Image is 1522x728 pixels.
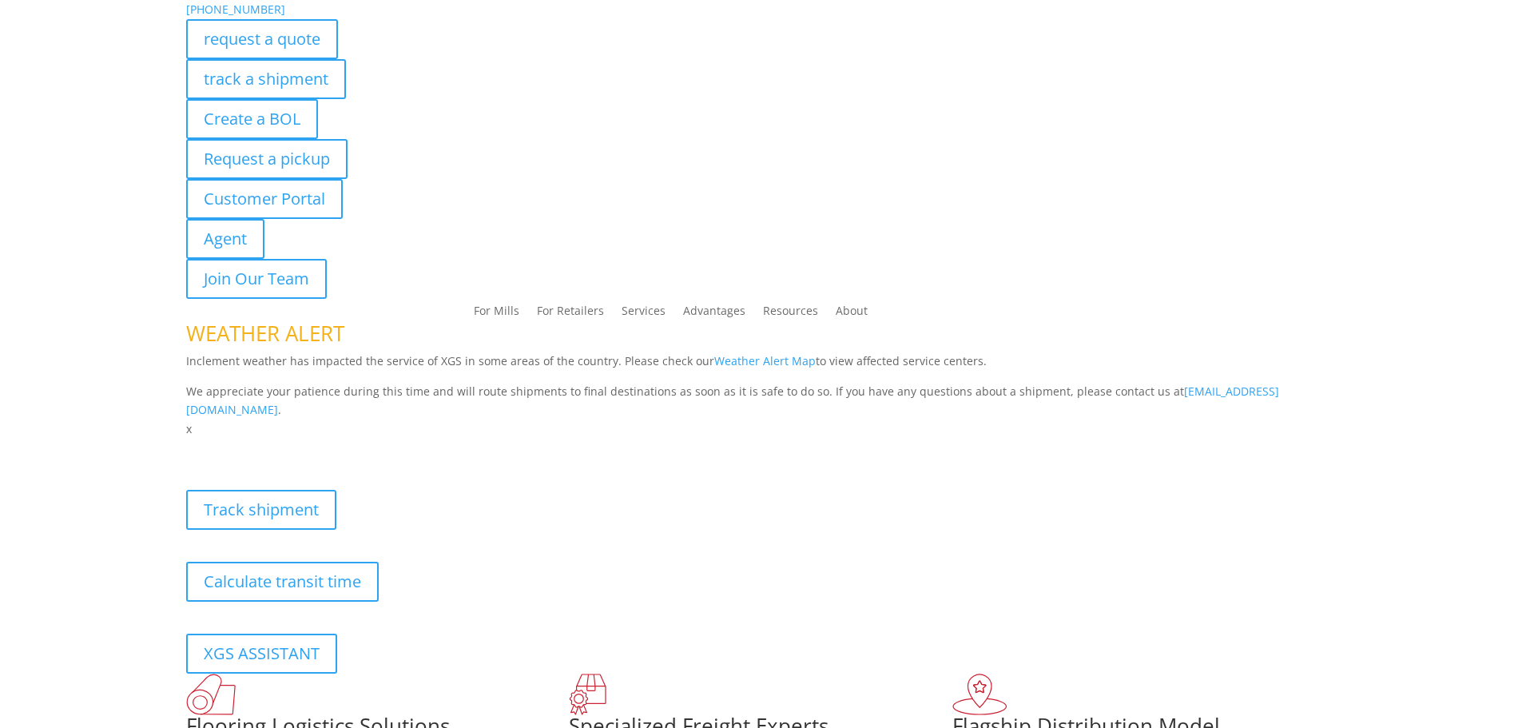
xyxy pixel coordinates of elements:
a: Weather Alert Map [714,353,816,368]
a: [PHONE_NUMBER] [186,2,285,17]
a: Request a pickup [186,139,348,179]
a: request a quote [186,19,338,59]
p: Inclement weather has impacted the service of XGS in some areas of the country. Please check our ... [186,352,1337,382]
b: Visibility, transparency, and control for your entire supply chain. [186,441,542,456]
span: WEATHER ALERT [186,319,344,348]
a: Resources [763,305,818,323]
a: Agent [186,219,264,259]
img: xgs-icon-total-supply-chain-intelligence-red [186,674,236,715]
a: XGS ASSISTANT [186,634,337,674]
img: xgs-icon-focused-on-flooring-red [569,674,606,715]
a: Calculate transit time [186,562,379,602]
a: track a shipment [186,59,346,99]
a: Join Our Team [186,259,327,299]
a: Customer Portal [186,179,343,219]
a: Advantages [683,305,745,323]
a: Track shipment [186,490,336,530]
p: x [186,420,1337,439]
a: For Retailers [537,305,604,323]
a: Services [622,305,666,323]
img: xgs-icon-flagship-distribution-model-red [952,674,1007,715]
a: For Mills [474,305,519,323]
a: About [836,305,868,323]
a: Create a BOL [186,99,318,139]
p: We appreciate your patience during this time and will route shipments to final destinations as so... [186,382,1337,420]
